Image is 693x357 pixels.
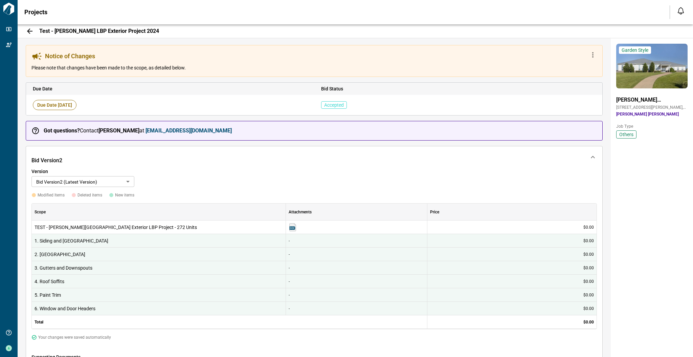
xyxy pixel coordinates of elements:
span: - [289,279,290,284]
div: Scope [35,204,46,220]
div: Price [427,204,597,220]
span: 5. Paint Trim [35,292,283,298]
span: Bid Status [321,85,596,92]
span: - [289,306,290,311]
button: more [586,51,597,62]
span: [STREET_ADDRESS][PERSON_NAME] , [PERSON_NAME][GEOGRAPHIC_DATA] , [GEOGRAPHIC_DATA] [616,105,688,110]
span: [PERSON_NAME][GEOGRAPHIC_DATA] Homes [616,97,688,103]
span: Total [35,319,43,325]
span: 1. Siding and [GEOGRAPHIC_DATA] [35,237,283,244]
span: Bid Version 2 (Latest Version) [36,179,97,185]
span: Notice of Changes [45,53,95,60]
span: Due Date [33,85,308,92]
span: $0.00 [583,319,594,325]
span: Test - [PERSON_NAME] LBP Exterior Project 2024 [39,28,159,35]
span: $0.00 [583,279,594,284]
span: Job Type [616,124,688,129]
span: [PERSON_NAME] [PERSON_NAME] [616,111,688,117]
span: 4. Roof Soffits [35,278,283,285]
span: Contact at [44,127,232,134]
div: Bid Version2 [26,146,602,168]
span: Modified Items [38,192,65,198]
span: $0.00 [583,292,594,298]
span: 6. Window and Door Headers [35,305,283,312]
span: Version [31,168,597,175]
span: Accepted [321,101,347,109]
span: Deleted items [77,192,102,198]
span: TEST - [PERSON_NAME][GEOGRAPHIC_DATA] Exterior LBP Project - 272 Units [35,224,283,231]
span: Projects [24,9,47,16]
span: - [289,293,290,297]
span: - [289,252,290,257]
span: Please note that changes have been made to the scope, as detailed below. [31,64,186,71]
span: Your changes were saved automatically [38,335,111,340]
span: $0.00 [583,306,594,311]
span: Garden Style [622,47,648,53]
span: Bid Version 2 [31,157,62,164]
span: Attachments [289,209,312,215]
span: Due Date [DATE] [33,100,76,110]
div: Price [430,204,439,220]
button: Open notification feed [675,5,686,16]
a: [EMAIL_ADDRESS][DOMAIN_NAME] [146,127,232,134]
span: - [289,266,290,270]
strong: [PERSON_NAME] [98,127,139,134]
span: 2. [GEOGRAPHIC_DATA] [35,251,283,258]
span: 3. Gutters and Downspouts [35,265,283,271]
span: $0.00 [583,238,594,244]
span: Others [619,131,633,138]
span: $0.00 [583,252,594,257]
span: - [289,238,290,243]
img: Sheppard AFB Project Description DRAFT.docx [289,223,297,231]
span: $0.00 [583,225,594,230]
img: property-asset [616,44,688,88]
span: $0.00 [583,265,594,271]
strong: Got questions? [44,127,80,134]
div: Scope [32,204,286,220]
span: New items [115,192,134,198]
